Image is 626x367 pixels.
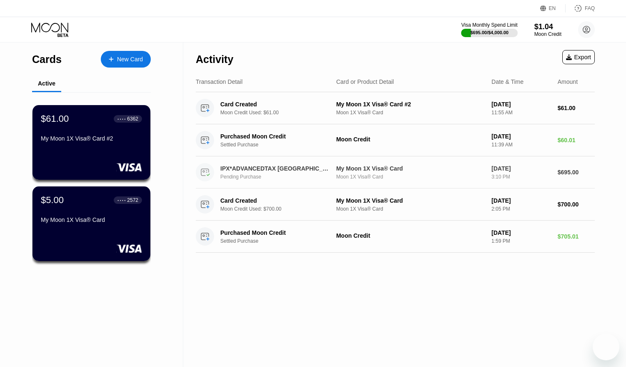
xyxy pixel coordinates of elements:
[540,4,566,13] div: EN
[534,23,561,37] div: $1.04Moon Credit
[38,80,55,87] div: Active
[534,23,561,31] div: $1.04
[491,206,551,212] div: 2:05 PM
[196,124,595,156] div: Purchased Moon CreditSettled PurchaseMoon Credit[DATE]11:39 AM$60.01
[461,22,517,28] div: Visa Monthly Spend Limit
[41,135,142,142] div: My Moon 1X Visa® Card #2
[336,110,485,116] div: Moon 1X Visa® Card
[336,174,485,180] div: Moon 1X Visa® Card
[336,136,485,143] div: Moon Credit
[127,197,138,203] div: 2572
[558,201,595,208] div: $700.00
[491,165,551,172] div: [DATE]
[196,53,233,65] div: Activity
[220,142,341,148] div: Settled Purchase
[491,197,551,204] div: [DATE]
[220,238,341,244] div: Settled Purchase
[491,101,551,108] div: [DATE]
[101,51,151,68] div: New Card
[220,101,332,108] div: Card Created
[470,30,509,35] div: $695.00 / $4,000.00
[196,156,595,189] div: IPX*ADVANCEDTAX [GEOGRAPHIC_DATA] USPending PurchaseMy Moon 1X Visa® CardMoon 1X Visa® Card[DATE]...
[32,105,150,180] div: $61.00● ● ● ●6362My Moon 1X Visa® Card #2
[336,165,485,172] div: My Moon 1X Visa® Card
[562,50,595,64] div: Export
[593,334,619,360] iframe: Button to launch messaging window
[117,199,126,201] div: ● ● ● ●
[336,197,485,204] div: My Moon 1X Visa® Card
[558,78,578,85] div: Amount
[196,189,595,221] div: Card CreatedMoon Credit Used: $700.00My Moon 1X Visa® CardMoon 1X Visa® Card[DATE]2:05 PM$700.00
[220,197,332,204] div: Card Created
[558,233,595,240] div: $705.01
[220,110,341,116] div: Moon Credit Used: $61.00
[196,92,595,124] div: Card CreatedMoon Credit Used: $61.00My Moon 1X Visa® Card #2Moon 1X Visa® Card[DATE]11:55 AM$61.00
[491,174,551,180] div: 3:10 PM
[196,78,242,85] div: Transaction Detail
[549,5,556,11] div: EN
[127,116,138,122] div: 6362
[491,142,551,148] div: 11:39 AM
[220,206,341,212] div: Moon Credit Used: $700.00
[336,101,485,108] div: My Moon 1X Visa® Card #2
[566,4,595,13] div: FAQ
[41,216,142,223] div: My Moon 1X Visa® Card
[566,54,591,60] div: Export
[117,118,126,120] div: ● ● ● ●
[558,169,595,176] div: $695.00
[117,56,143,63] div: New Card
[336,232,485,239] div: Moon Credit
[585,5,595,11] div: FAQ
[491,78,524,85] div: Date & Time
[41,113,69,124] div: $61.00
[41,195,64,206] div: $5.00
[491,133,551,140] div: [DATE]
[196,221,595,253] div: Purchased Moon CreditSettled PurchaseMoon Credit[DATE]1:59 PM$705.01
[461,22,517,37] div: Visa Monthly Spend Limit$695.00/$4,000.00
[220,165,332,172] div: IPX*ADVANCEDTAX [GEOGRAPHIC_DATA] US
[534,31,561,37] div: Moon Credit
[558,105,595,111] div: $61.00
[336,78,394,85] div: Card or Product Detail
[336,206,485,212] div: Moon 1X Visa® Card
[491,238,551,244] div: 1:59 PM
[32,186,150,261] div: $5.00● ● ● ●2572My Moon 1X Visa® Card
[491,110,551,116] div: 11:55 AM
[558,137,595,143] div: $60.01
[220,174,341,180] div: Pending Purchase
[32,53,62,65] div: Cards
[220,133,332,140] div: Purchased Moon Credit
[220,229,332,236] div: Purchased Moon Credit
[491,229,551,236] div: [DATE]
